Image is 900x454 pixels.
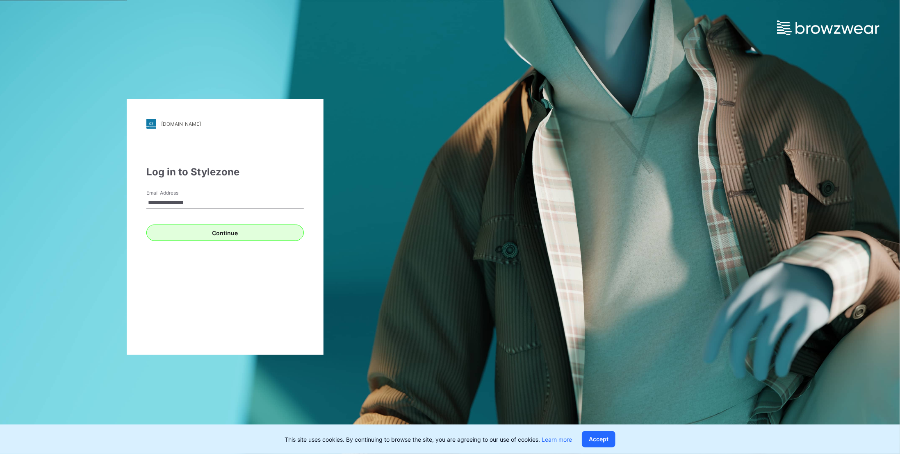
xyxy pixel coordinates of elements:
img: stylezone-logo.562084cfcfab977791bfbf7441f1a819.svg [146,119,156,129]
div: [DOMAIN_NAME] [161,121,201,127]
img: browzwear-logo.e42bd6dac1945053ebaf764b6aa21510.svg [777,20,879,35]
button: Continue [146,225,304,241]
p: This site uses cookies. By continuing to browse the site, you are agreeing to our use of cookies. [285,435,572,444]
a: Learn more [542,436,572,443]
a: [DOMAIN_NAME] [146,119,304,129]
div: Log in to Stylezone [146,165,304,179]
label: Email Address [146,189,204,197]
button: Accept [582,431,615,447]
